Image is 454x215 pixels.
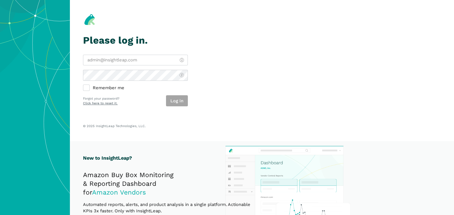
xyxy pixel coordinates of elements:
p: Forgot your password? [83,96,119,101]
p: © 2025 InsightLeap Technologies, LLC. [83,124,441,128]
h1: New to InsightLeap? [83,154,258,162]
h1: Please log in. [83,35,188,46]
input: admin@insightleap.com [83,55,188,66]
label: Remember me [83,85,188,91]
h2: Amazon Buy Box Monitoring & Reporting Dashboard for [83,171,258,197]
p: Automated reports, alerts, and product analysis in a single platform. Actionable KPIs 3x faster. ... [83,201,258,214]
span: Amazon Vendors [92,189,146,196]
a: Click here to reset it. [83,101,118,105]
